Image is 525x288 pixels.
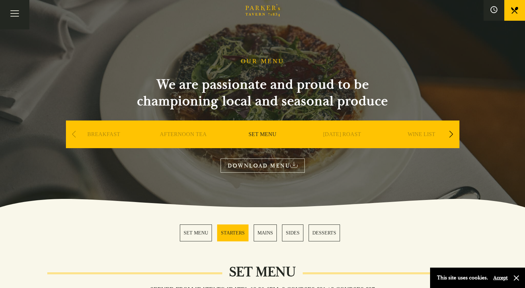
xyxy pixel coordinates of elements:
[66,121,142,169] div: 1 / 9
[513,275,520,281] button: Close and accept
[225,121,301,169] div: 3 / 9
[180,224,212,241] a: 1 / 5
[447,127,456,142] div: Next slide
[217,224,249,241] a: 2 / 5
[145,121,221,169] div: 2 / 9
[304,121,380,169] div: 4 / 9
[222,264,303,280] h2: Set Menu
[249,131,276,159] a: SET MENU
[241,58,284,65] h1: OUR MENU
[254,224,277,241] a: 3 / 5
[282,224,303,241] a: 4 / 5
[493,275,508,281] button: Accept
[221,159,305,173] a: DOWNLOAD MENU
[383,121,459,169] div: 5 / 9
[125,76,401,109] h2: We are passionate and proud to be championing local and seasonal produce
[87,131,120,159] a: BREAKFAST
[323,131,361,159] a: [DATE] ROAST
[309,224,340,241] a: 5 / 5
[408,131,435,159] a: WINE LIST
[160,131,207,159] a: AFTERNOON TEA
[437,273,488,283] p: This site uses cookies.
[69,127,79,142] div: Previous slide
